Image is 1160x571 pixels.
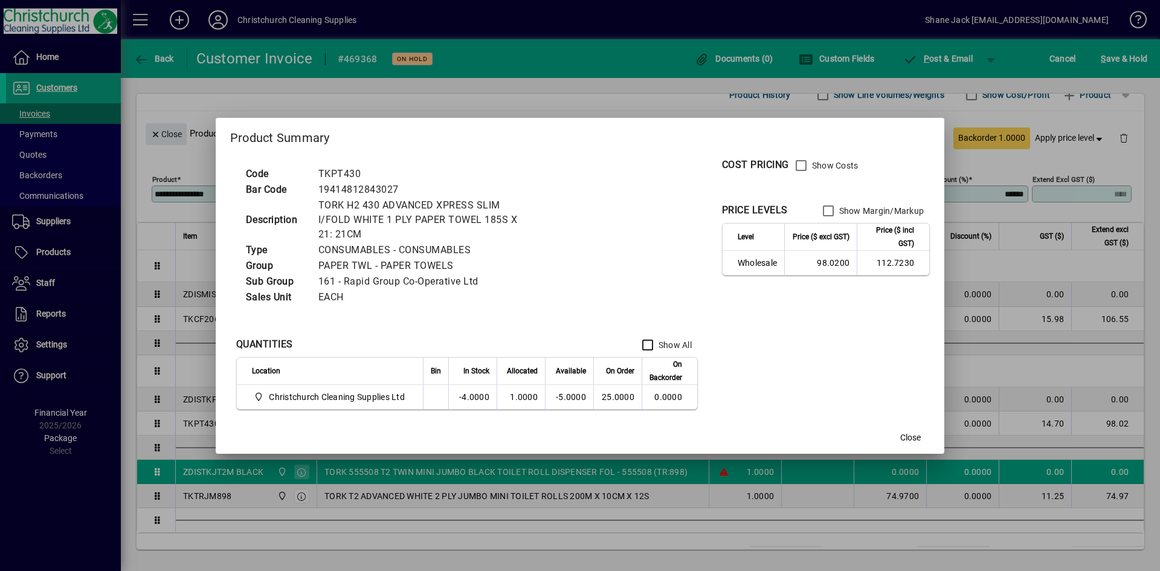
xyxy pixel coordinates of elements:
[252,364,280,378] span: Location
[312,242,532,258] td: CONSUMABLES - CONSUMABLES
[240,182,312,198] td: Bar Code
[312,289,532,305] td: EACH
[497,385,545,409] td: 1.0000
[738,230,754,244] span: Level
[236,337,293,352] div: QUANTITIES
[656,339,692,351] label: Show All
[312,274,532,289] td: 161 - Rapid Group Co-Operative Ltd
[463,364,489,378] span: In Stock
[312,198,532,242] td: TORK H2 430 ADVANCED XPRESS SLIM I/FOLD WHITE 1 PLY PAPER TOWEL 185S X 21: 21CM
[507,364,538,378] span: Allocated
[722,158,789,172] div: COST PRICING
[891,427,930,449] button: Close
[900,431,921,444] span: Close
[738,257,777,269] span: Wholesale
[240,242,312,258] td: Type
[784,251,857,275] td: 98.0200
[642,385,697,409] td: 0.0000
[240,166,312,182] td: Code
[269,391,405,403] span: Christchurch Cleaning Supplies Ltd
[240,274,312,289] td: Sub Group
[865,224,914,250] span: Price ($ incl GST)
[240,289,312,305] td: Sales Unit
[431,364,441,378] span: Bin
[448,385,497,409] td: -4.0000
[857,251,929,275] td: 112.7230
[312,166,532,182] td: TKPT430
[810,160,859,172] label: Show Costs
[722,203,788,218] div: PRICE LEVELS
[240,258,312,274] td: Group
[545,385,593,409] td: -5.0000
[312,182,532,198] td: 19414812843027
[793,230,849,244] span: Price ($ excl GST)
[602,392,634,402] span: 25.0000
[240,198,312,242] td: Description
[252,390,410,404] span: Christchurch Cleaning Supplies Ltd
[216,118,944,153] h2: Product Summary
[556,364,586,378] span: Available
[606,364,634,378] span: On Order
[837,205,924,217] label: Show Margin/Markup
[312,258,532,274] td: PAPER TWL - PAPER TOWELS
[649,358,682,384] span: On Backorder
